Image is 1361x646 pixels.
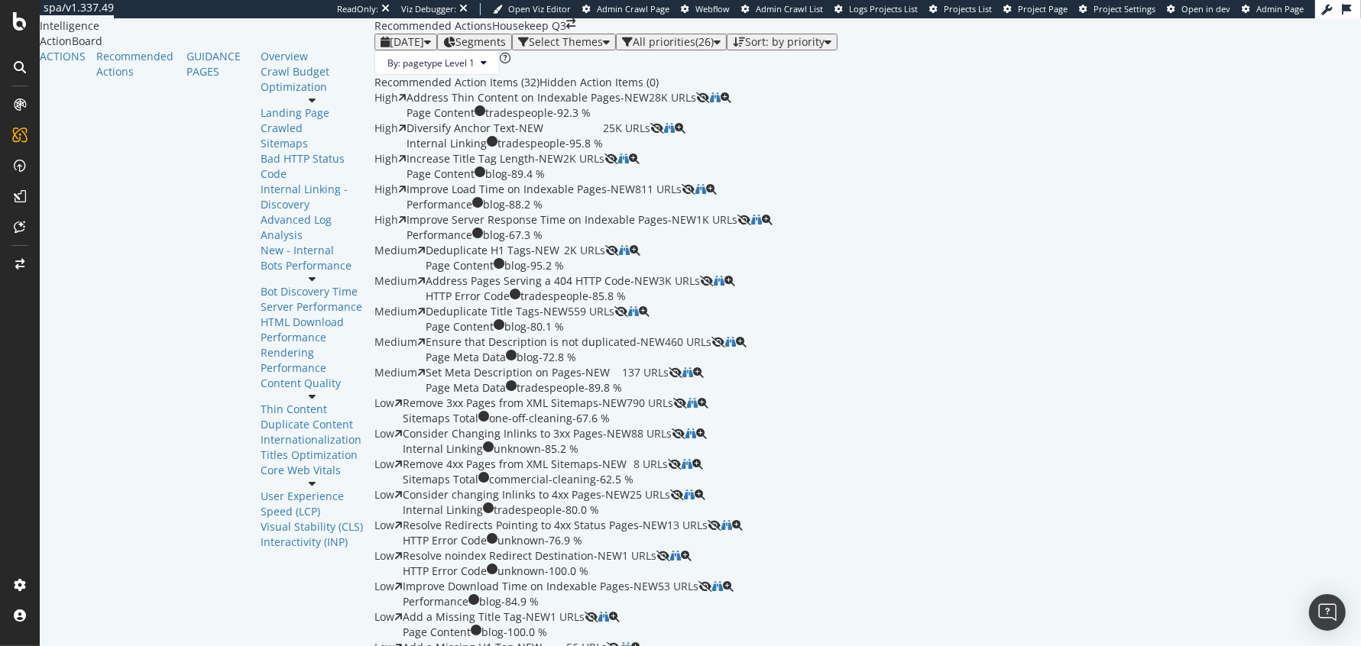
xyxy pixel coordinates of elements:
span: Open Viz Editor [508,3,571,15]
div: Consider Changing Inlinks to 3xx Pages [403,426,603,441]
div: unknown - 76.9 % [497,533,582,548]
a: Logs Projects List [834,3,918,15]
div: Recommended Actions [374,18,492,34]
span: - NEW [639,518,667,533]
div: arrow-right-arrow-left [566,18,575,29]
div: commercial-cleaning - 62.5 % [489,472,634,487]
div: Viz Debugger: [401,3,456,15]
a: Core Web Vitals [261,463,364,478]
div: Internal Linking [403,502,483,518]
div: magnifying-glass-plus [723,581,734,592]
a: Open Viz Editor [493,3,571,15]
span: - NEW [601,487,630,502]
div: blog - 84.9 % [479,594,539,609]
div: Resolve Redirects Pointing to 4xx Status Pages [403,518,639,533]
div: Remove 4xx Pages from XML Sitemaps [403,457,598,472]
span: Webflow [695,3,730,15]
span: 2K URLs [563,151,604,182]
span: Low [374,487,394,502]
span: 2K URLs [564,243,605,273]
div: binoculars [710,92,721,103]
a: Content Quality [261,376,364,391]
div: magnifying-glass-plus [609,612,620,622]
a: Admin Crawl List [741,3,823,15]
div: Add a Missing Title Tag [403,609,522,625]
a: Project Settings [1079,3,1155,15]
div: HTTP Error Code [403,533,487,548]
a: Internal Linking - Discovery [261,182,364,212]
div: magnifying-glass-plus [762,215,773,225]
div: magnifying-glass-plus [696,428,707,439]
a: binoculars [684,487,695,502]
span: 790 URLs [627,396,673,426]
div: Bots Performance [261,258,364,273]
div: binoculars [712,581,723,592]
span: 3K URLs [659,273,700,304]
button: Segments [437,34,512,50]
span: High [374,182,398,196]
a: Titles Optimization [261,447,364,463]
div: tradespeople - 95.8 % [497,136,603,151]
a: Landing Page Crawled [261,105,364,136]
span: 2025 Aug. 14th [390,34,424,49]
a: User Experience [261,489,364,504]
span: Project Settings [1094,3,1155,15]
a: Duplicate Content [261,417,364,432]
div: Recommended Action Items (32) [374,75,540,90]
span: Medium [374,304,417,318]
span: 137 URLs [622,365,669,396]
div: Sitemaps Total [403,411,478,426]
div: binoculars [628,306,639,317]
a: ACTIONS [40,49,86,64]
div: Improve Download Time on Indexable Pages [403,579,630,594]
div: Diversify Anchor Text [407,121,515,136]
div: eye-slash [650,123,664,134]
span: - NEW [607,182,635,197]
a: Crawl Budget Optimization [261,64,364,95]
div: blog - 72.8 % [517,350,576,365]
span: - NEW [531,243,559,258]
div: ( 26 ) [695,36,714,48]
a: binoculars [685,426,696,441]
div: Sort: by priority [745,36,825,48]
span: - NEW [668,212,696,228]
a: Overview [261,49,364,64]
div: eye-slash [673,398,687,409]
span: 1 URLs [550,609,585,640]
button: Sort: by priority [727,34,838,50]
div: Sitemaps Total [403,472,478,487]
a: Bot Discovery Time [261,284,364,299]
span: - NEW [594,548,622,564]
span: - NEW [598,396,627,411]
span: Admin Crawl List [756,3,823,15]
a: binoculars [712,579,723,593]
span: - NEW [630,579,658,594]
div: Increase Title Tag Length [407,151,535,166]
div: Deduplicate H1 Tags [426,243,531,258]
a: Recommended Actions [96,49,176,79]
div: eye-slash [656,551,670,561]
a: Internationalization [261,432,364,447]
div: Page Content [407,166,475,182]
div: tradespeople - 92.3 % [485,105,591,121]
a: Interactivity (INP) [261,535,364,550]
a: Speed (LCP) [261,504,364,519]
div: Page Content [426,258,494,273]
div: Housekeep Q3 [492,18,566,34]
div: HTTP Error Code [426,289,510,304]
div: tradespeople - 89.8 % [517,380,622,396]
a: binoculars [687,396,698,410]
div: Thin Content [261,402,364,417]
div: eye-slash [672,428,685,439]
div: binoculars [682,367,693,378]
div: blog - 95.2 % [504,258,564,273]
button: Select Themes [512,34,616,50]
a: Open in dev [1167,3,1230,15]
span: Low [374,579,394,593]
div: Resolve noindex Redirect Destination [403,548,594,564]
span: - NEW [621,90,649,105]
